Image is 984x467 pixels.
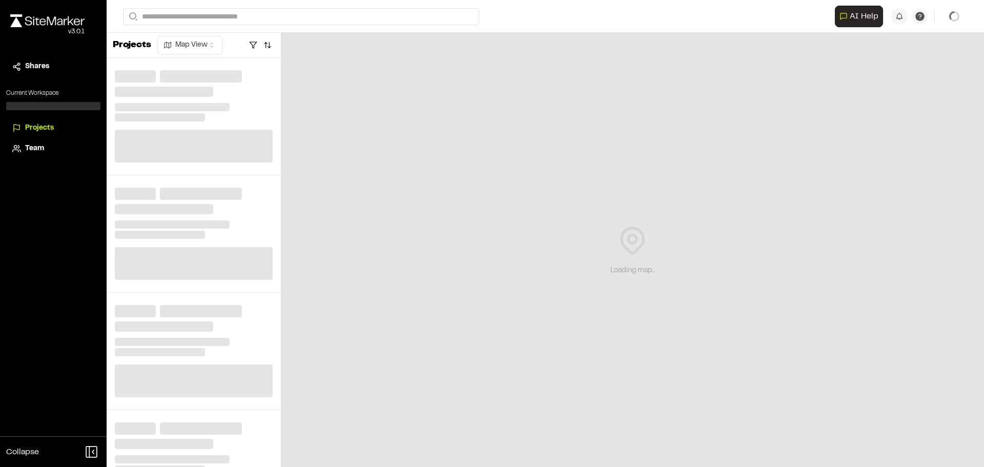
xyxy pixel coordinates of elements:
[835,6,887,27] div: Open AI Assistant
[123,8,141,25] button: Search
[25,61,49,72] span: Shares
[12,143,94,154] a: Team
[12,61,94,72] a: Shares
[850,10,878,23] span: AI Help
[6,446,39,458] span: Collapse
[10,14,85,27] img: rebrand.png
[10,27,85,36] div: Oh geez...please don't...
[25,123,54,134] span: Projects
[6,89,100,98] p: Current Workspace
[835,6,883,27] button: Open AI Assistant
[25,143,44,154] span: Team
[610,265,655,276] div: Loading map...
[113,38,151,52] p: Projects
[12,123,94,134] a: Projects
